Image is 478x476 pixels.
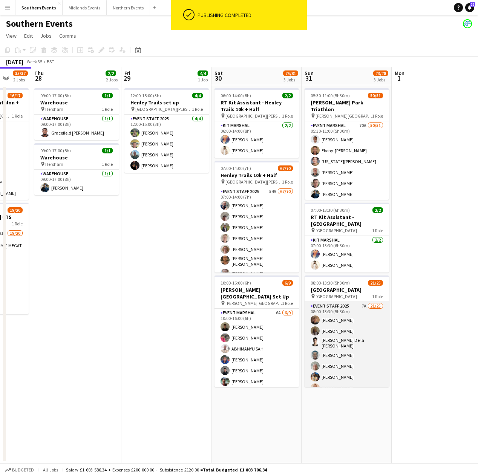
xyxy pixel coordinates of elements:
span: 1 Role [102,106,113,112]
app-card-role: Warehouse1/109:00-17:00 (8h)Gracefield [PERSON_NAME] [34,115,119,140]
span: 22 [470,2,475,7]
span: 4/4 [198,70,208,76]
span: 1 Role [12,221,23,227]
a: 22 [465,3,474,12]
span: [PERSON_NAME][GEOGRAPHIC_DATA] Tri Set Up [225,300,282,306]
div: Publishing completed [198,12,304,18]
span: 73/78 [373,70,388,76]
app-card-role: Kit Marshal2/207:00-13:30 (6h30m)[PERSON_NAME][PERSON_NAME] [305,236,389,272]
app-card-role: Event Staff 20254/412:00-15:00 (3h)[PERSON_NAME][PERSON_NAME][PERSON_NAME][PERSON_NAME] [124,115,209,173]
div: 2 Jobs [106,77,118,83]
button: Midlands Events [63,0,107,15]
span: Sun [305,70,314,77]
button: Northern Events [107,0,150,15]
span: All jobs [41,467,60,473]
span: 07:00-14:00 (7h) [221,165,251,171]
span: 05:30-11:00 (5h30m) [311,93,350,98]
span: View [6,32,17,39]
span: Budgeted [12,467,34,473]
h3: [PERSON_NAME] Park Triathlon [305,99,389,113]
span: [GEOGRAPHIC_DATA][PERSON_NAME] [225,179,282,185]
span: [PERSON_NAME][GEOGRAPHIC_DATA] [316,113,372,119]
span: Hersham [45,106,63,112]
span: 1/1 [102,148,113,153]
span: Jobs [40,32,52,39]
span: 1 Role [102,161,113,167]
h3: RT Kit Assistant - [GEOGRAPHIC_DATA] [305,214,389,227]
h1: Southern Events [6,18,73,29]
div: BST [47,59,54,64]
app-card-role: Warehouse1/109:00-17:00 (8h)[PERSON_NAME] [34,170,119,195]
span: 2/2 [106,70,116,76]
h3: [GEOGRAPHIC_DATA] [305,286,389,293]
span: [GEOGRAPHIC_DATA] [316,228,357,233]
app-user-avatar: RunThrough Events [463,19,472,28]
app-job-card: 08:00-13:30 (5h30m)21/25[GEOGRAPHIC_DATA] [GEOGRAPHIC_DATA]1 RoleEvent Staff 20257A21/2508:00-13:... [305,275,389,387]
app-job-card: 09:00-17:00 (8h)1/1Warehouse Hersham1 RoleWarehouse1/109:00-17:00 (8h)[PERSON_NAME] [34,143,119,195]
app-job-card: 09:00-17:00 (8h)1/1Warehouse Hersham1 RoleWarehouse1/109:00-17:00 (8h)Gracefield [PERSON_NAME] [34,88,119,140]
h3: Warehouse [34,99,119,106]
span: 6/9 [282,280,293,286]
span: 19/20 [8,207,23,213]
span: Thu [34,70,44,77]
span: [GEOGRAPHIC_DATA][PERSON_NAME] [135,106,192,112]
span: 1 Role [192,106,203,112]
span: [GEOGRAPHIC_DATA][PERSON_NAME] [225,113,282,119]
span: 16/17 [8,93,23,98]
span: 1 Role [282,300,293,306]
span: 06:00-14:00 (8h) [221,93,251,98]
div: [DATE] [6,58,23,66]
div: Salary £1 603 586.34 + Expenses £200 000.00 + Subsistence £120.00 = [66,467,267,473]
span: 75/81 [283,70,298,76]
span: Edit [24,32,33,39]
h3: Henley Trails set up [124,99,209,106]
span: 1 Role [372,228,383,233]
span: 1 Role [282,179,293,185]
div: 1 Job [198,77,208,83]
a: Comms [56,31,79,41]
span: Comms [59,32,76,39]
div: 2 Jobs [13,77,28,83]
span: 29 [123,74,130,83]
span: Hersham [45,161,63,167]
span: 2/2 [282,93,293,98]
div: 3 Jobs [374,77,388,83]
app-job-card: 06:00-14:00 (8h)2/2RT Kit Assistant - Henley Trails 10k + Half [GEOGRAPHIC_DATA][PERSON_NAME]1 Ro... [214,88,299,158]
app-job-card: 07:00-14:00 (7h)67/70Henley Trails 10k + Half [GEOGRAPHIC_DATA][PERSON_NAME]1 RoleEvent Staff 202... [214,161,299,272]
app-job-card: 05:30-11:00 (5h30m)50/51[PERSON_NAME] Park Triathlon [PERSON_NAME][GEOGRAPHIC_DATA]1 RoleEvent Ma... [305,88,389,200]
span: 12:00-15:00 (3h) [130,93,161,98]
button: Southern Events [15,0,63,15]
app-card-role: Event Marshal6A6/910:00-16:00 (6h)[PERSON_NAME][PERSON_NAME]ABHIMANYU SAH[PERSON_NAME][PERSON_NAM... [214,309,299,422]
span: 35/37 [13,70,28,76]
app-card-role: Kit Marshal2/206:00-14:00 (8h)[PERSON_NAME][PERSON_NAME] [214,121,299,158]
a: Jobs [37,31,55,41]
span: Total Budgeted £1 803 706.34 [203,467,267,473]
h3: Warehouse [34,154,119,161]
h3: Henley Trails 10k + Half [214,172,299,179]
app-job-card: 10:00-16:00 (6h)6/9[PERSON_NAME][GEOGRAPHIC_DATA] Set Up [PERSON_NAME][GEOGRAPHIC_DATA] Tri Set U... [214,275,299,387]
span: 31 [303,74,314,83]
div: 12:00-15:00 (3h)4/4Henley Trails set up [GEOGRAPHIC_DATA][PERSON_NAME]1 RoleEvent Staff 20254/412... [124,88,209,173]
span: 1 Role [372,294,383,299]
span: Fri [124,70,130,77]
span: Mon [395,70,404,77]
span: Sat [214,70,223,77]
span: 30 [213,74,223,83]
h3: RT Kit Assistant - Henley Trails 10k + Half [214,99,299,113]
span: Week 35 [25,59,44,64]
span: 09:00-17:00 (8h) [40,93,71,98]
span: 4/4 [192,93,203,98]
div: 07:00-13:30 (6h30m)2/2RT Kit Assistant - [GEOGRAPHIC_DATA] [GEOGRAPHIC_DATA]1 RoleKit Marshal2/20... [305,203,389,272]
span: 1 Role [372,113,383,119]
span: 07:00-13:30 (6h30m) [311,207,350,213]
span: 10:00-16:00 (6h) [221,280,251,286]
span: 1 [394,74,404,83]
span: 21/25 [368,280,383,286]
span: 67/70 [278,165,293,171]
